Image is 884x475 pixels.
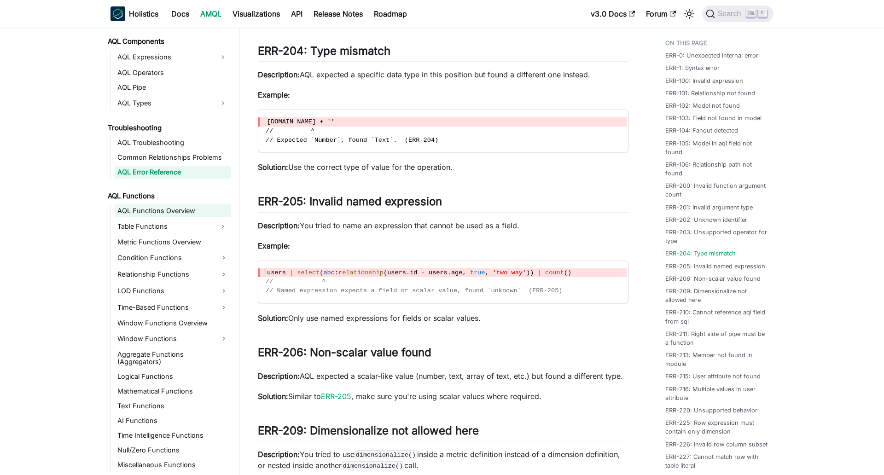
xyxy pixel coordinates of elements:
[564,269,568,276] span: (
[115,331,231,346] a: Window Functions
[101,28,239,475] nav: Docs sidebar
[115,151,231,164] a: Common Relationships Problems
[448,269,451,276] span: .
[258,195,628,212] h2: ERR-205: Invalid named expression
[115,284,231,298] a: LOD Functions
[297,269,320,276] span: select
[665,89,755,98] a: ERR-101: Relationship not found
[368,6,413,21] a: Roadmap
[665,64,720,72] a: ERR-1: Syntax error
[665,330,768,347] a: ERR-211: Right side of pipe must be a function
[115,370,231,383] a: Logical Functions
[335,269,338,276] span: :
[665,406,757,415] a: ERR-220: Unsupported behavior
[115,166,231,179] a: AQL Error Reference
[665,76,743,85] a: ERR-100: Invalid expression
[115,385,231,398] a: Mathematical Functions
[320,269,323,276] span: (
[166,6,195,21] a: Docs
[115,50,215,64] a: AQL Expressions
[115,267,231,282] a: Relationship Functions
[258,424,628,441] h2: ERR-209: Dimensionalize not allowed here
[665,262,765,271] a: ERR-205: Invalid named expression
[665,308,768,325] a: ERR-210: Cannot reference aql field from sql
[258,449,628,471] p: You tried to use inside a metric definition instead of a dimension definition, or nested inside a...
[338,269,384,276] span: relationship
[715,10,747,18] span: Search
[493,269,526,276] span: 'two_way'
[110,6,125,21] img: Holistics
[702,6,773,22] button: Search (Ctrl+K)
[115,317,231,330] a: Window Functions Overview
[665,160,768,178] a: ERR-106: Relationship path not found
[290,269,293,276] span: |
[227,6,285,21] a: Visualizations
[266,278,326,285] span: // ^
[323,269,334,276] span: abc
[129,8,158,19] b: Holistics
[665,51,758,60] a: ERR-0: Unexpected internal error
[215,96,231,110] button: Expand sidebar category 'AQL Types'
[115,96,215,110] a: AQL Types
[308,6,368,21] a: Release Notes
[421,269,425,276] span: -
[321,392,351,401] a: ERR-205
[258,241,290,250] strong: Example:
[665,139,768,156] a: ERR-105: Model in aql field not found
[258,70,300,79] strong: Description:
[429,269,448,276] span: users
[115,250,231,265] a: Condition Functions
[258,392,288,401] strong: Solution:
[451,269,462,276] span: age
[410,269,417,276] span: id
[105,35,231,48] a: AQL Components
[258,313,628,324] p: Only use named expressions for fields or scalar values.
[266,127,314,134] span: // ^
[640,6,681,21] a: Forum
[568,269,571,276] span: )
[258,346,628,363] h2: ERR-206: Non-scalar value found
[110,6,158,21] a: HolisticsHolistics
[266,137,438,144] span: // Expected `Number`, found `Text`. (ERR-204)
[115,444,231,457] a: Null/Zero Functions
[267,269,286,276] span: users
[485,269,489,276] span: ,
[258,44,628,62] h2: ERR-204: Type mismatch
[258,371,628,382] p: AQL expected a scalar-like value (number, text, array of text, etc.) but found a different type.
[115,414,231,427] a: AI Functions
[585,6,640,21] a: v3.0 Docs
[665,215,747,224] a: ERR-202: Unknown identifier
[538,269,541,276] span: |
[406,269,410,276] span: .
[258,162,288,172] strong: Solution:
[115,81,231,94] a: AQL Pipe
[384,269,387,276] span: (
[115,219,215,234] a: Table Functions
[682,6,697,21] button: Switch between dark and light mode (currently light mode)
[665,101,740,110] a: ERR-102: Model not found
[665,203,753,212] a: ERR-201: Invalid argument type
[115,400,231,412] a: Text Functions
[266,287,562,294] span: // Named expression expects a field or scalar value, found `unknown` (ERR-205)
[115,66,231,79] a: AQL Operators
[115,236,231,249] a: Metric Functions Overview
[665,452,768,470] a: ERR-227: Cannot match row with table literal
[215,50,231,64] button: Expand sidebar category 'AQL Expressions'
[105,190,231,203] a: AQL Functions
[215,219,231,234] button: Expand sidebar category 'Table Functions'
[258,162,628,173] p: Use the correct type of value for the operation.
[285,6,308,21] a: API
[258,450,300,459] strong: Description:
[758,9,767,17] kbd: K
[115,300,231,315] a: Time-Based Functions
[526,269,530,276] span: )
[665,440,768,449] a: ERR-226: Invalid row column subset
[387,269,406,276] span: users
[665,114,762,122] a: ERR-103: Field not found in model
[665,351,768,368] a: ERR-213: Member not found in module
[115,204,231,217] a: AQL Functions Overview
[665,418,768,436] a: ERR-225: Row expression must contain only dimension
[258,69,628,80] p: AQL expected a specific data type in this position but found a different one instead.
[195,6,227,21] a: AMQL
[665,126,738,135] a: ERR-104: Fanout detected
